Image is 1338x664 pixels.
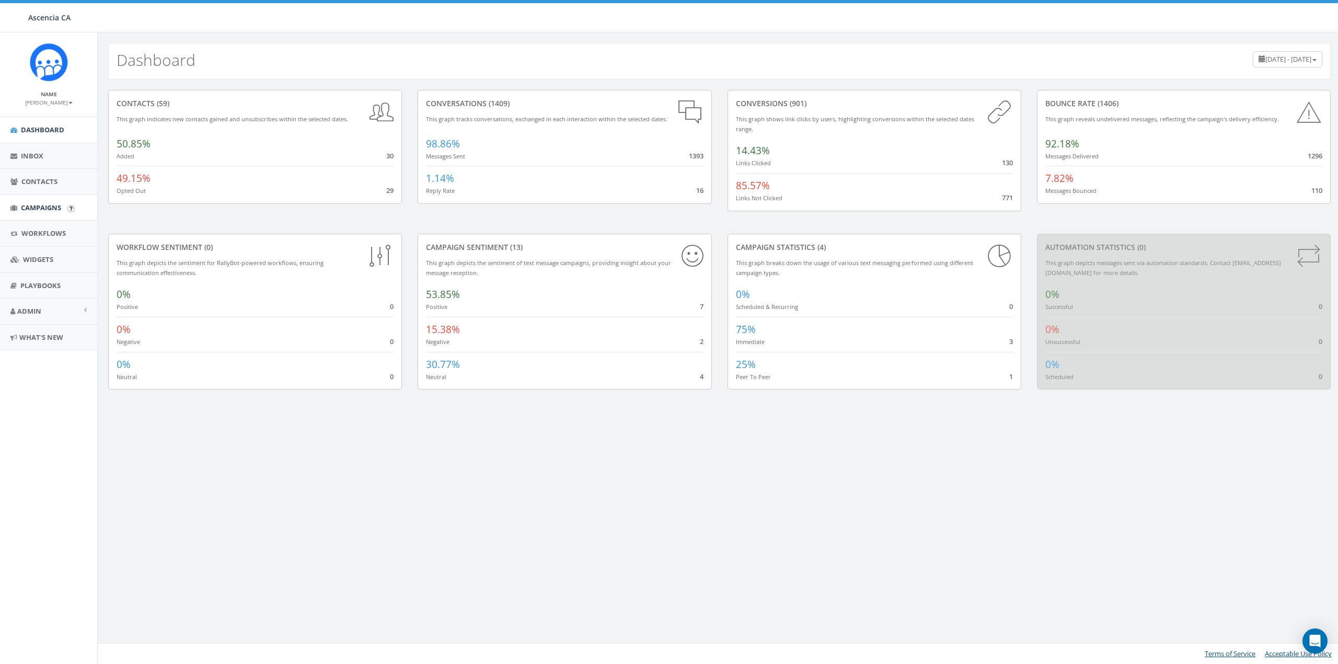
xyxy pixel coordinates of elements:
div: Automation Statistics [1045,242,1322,253]
span: Inbox [21,151,43,161]
span: 0 [1319,372,1322,381]
span: 0 [390,302,394,311]
span: 0 [1009,302,1013,311]
a: Acceptable Use Policy [1265,649,1332,658]
div: conversations [426,98,703,109]
span: (59) [155,98,169,108]
small: Unsuccessful [1045,338,1080,346]
span: 0% [736,288,750,301]
span: 50.85% [117,137,151,151]
span: 771 [1002,193,1013,202]
span: (0) [202,242,213,252]
small: This graph breaks down the usage of various text messaging performed using different campaign types. [736,259,973,277]
span: 0% [1045,323,1059,336]
span: 14.43% [736,144,770,157]
span: 30.77% [426,358,460,371]
span: 0% [1045,288,1059,301]
span: 30 [386,151,394,161]
span: 0% [117,358,131,371]
span: 2 [700,337,703,346]
div: conversions [736,98,1013,109]
span: [DATE] - [DATE] [1265,54,1311,64]
span: Campaigns [21,203,61,212]
small: Neutral [117,373,137,381]
small: This graph reveals undelivered messages, reflecting the campaign's delivery efficiency. [1045,115,1279,123]
small: Positive [117,303,138,311]
small: This graph depicts messages sent via automation standards. Contact [EMAIL_ADDRESS][DOMAIN_NAME] f... [1045,259,1281,277]
div: Open Intercom Messenger [1302,628,1328,654]
small: This graph depicts the sentiment of text message campaigns, providing insight about your message ... [426,259,671,277]
span: What's New [19,333,63,342]
small: Messages Delivered [1045,152,1099,160]
small: This graph depicts the sentiment for RallyBot-powered workflows, ensuring communication effective... [117,259,324,277]
span: 75% [736,323,756,336]
span: 1296 [1308,151,1322,161]
span: 0 [1319,302,1322,311]
small: Peer To Peer [736,373,771,381]
span: 49.15% [117,171,151,185]
div: Workflow Sentiment [117,242,394,253]
small: This graph indicates new contacts gained and unsubscribes within the selected dates. [117,115,348,123]
span: 92.18% [1045,137,1079,151]
small: Negative [426,338,449,346]
small: Scheduled & Recurring [736,303,798,311]
div: Bounce Rate [1045,98,1322,109]
small: Scheduled [1045,373,1074,381]
span: 1 [1009,372,1013,381]
span: 0% [117,288,131,301]
small: This graph shows link clicks by users, highlighting conversions within the selected dates range. [736,115,974,133]
span: Playbooks [20,281,61,290]
span: 53.85% [426,288,460,301]
span: 3 [1009,337,1013,346]
span: 1393 [689,151,703,161]
span: 130 [1002,158,1013,167]
small: This graph tracks conversations, exchanged in each interaction within the selected dates. [426,115,667,123]
span: 0% [117,323,131,336]
small: Added [117,152,134,160]
div: contacts [117,98,394,109]
span: (13) [508,242,523,252]
small: Positive [426,303,447,311]
span: Admin [17,306,41,316]
span: 29 [386,186,394,195]
span: (1409) [487,98,510,108]
span: 110 [1311,186,1322,195]
small: Messages Sent [426,152,465,160]
input: Submit [67,205,75,212]
a: [PERSON_NAME] [25,97,73,107]
div: Campaign Statistics [736,242,1013,253]
span: 4 [700,372,703,381]
span: 0 [1319,337,1322,346]
span: 1.14% [426,171,454,185]
img: Rally_Platform_Icon.png [29,43,68,82]
small: Links Not Clicked [736,194,782,202]
small: Name [41,90,57,98]
span: 25% [736,358,756,371]
span: 16 [696,186,703,195]
small: Opted Out [117,187,146,194]
span: 7.82% [1045,171,1074,185]
span: 85.57% [736,179,770,192]
span: (0) [1135,242,1146,252]
span: Dashboard [21,125,64,134]
small: Reply Rate [426,187,455,194]
span: 0 [390,337,394,346]
div: Campaign Sentiment [426,242,703,253]
span: 0 [390,372,394,381]
span: 98.86% [426,137,460,151]
small: Messages Bounced [1045,187,1097,194]
a: Terms of Service [1205,649,1255,658]
span: Widgets [23,255,53,264]
small: Successful [1045,303,1073,311]
h2: Dashboard [117,51,195,68]
small: Neutral [426,373,446,381]
span: (4) [815,242,826,252]
small: Negative [117,338,140,346]
small: [PERSON_NAME] [25,99,73,106]
span: Contacts [21,177,57,186]
small: Links Clicked [736,159,771,167]
span: 15.38% [426,323,460,336]
small: Immediate [736,338,765,346]
span: Ascencia CA [28,13,71,22]
span: Workflows [21,228,66,238]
